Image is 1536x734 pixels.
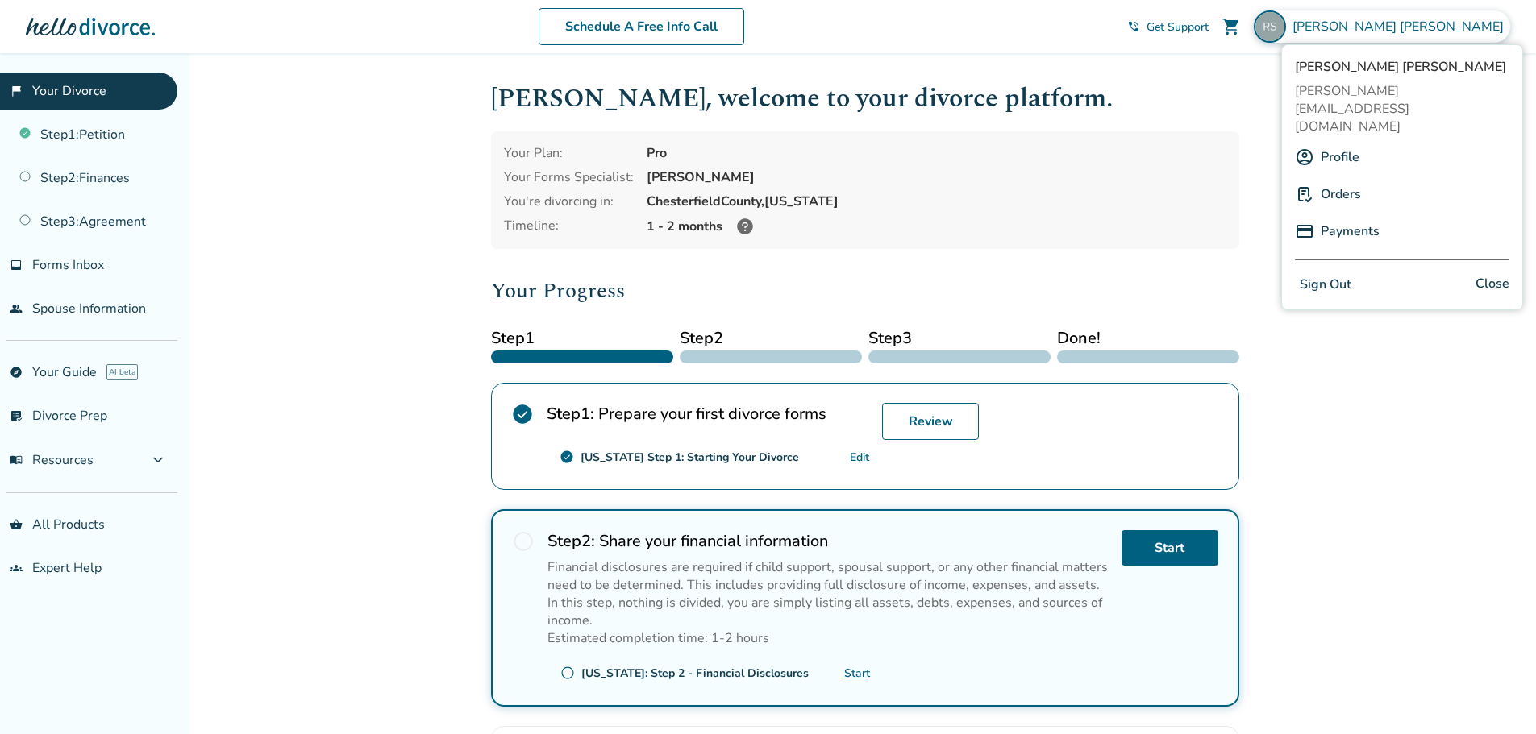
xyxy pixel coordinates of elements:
[1476,273,1509,297] span: Close
[504,168,634,186] div: Your Forms Specialist:
[1321,179,1361,209] a: Orders
[1295,147,1314,167] img: A
[1321,142,1359,172] a: Profile
[10,259,23,272] span: inbox
[1295,82,1509,135] span: [PERSON_NAME][EMAIL_ADDRESS][DOMAIN_NAME]
[1295,273,1356,297] button: Sign Out
[1295,222,1314,241] img: P
[850,450,869,465] a: Edit
[1295,58,1509,76] span: [PERSON_NAME] [PERSON_NAME]
[1254,10,1286,43] img: ruth@cues.org
[647,144,1226,162] div: Pro
[10,518,23,531] span: shopping_basket
[547,530,595,552] strong: Step 2 :
[560,450,574,464] span: check_circle
[32,256,104,274] span: Forms Inbox
[1292,18,1510,35] span: [PERSON_NAME] [PERSON_NAME]
[868,326,1051,350] span: Step 3
[148,450,168,470] span: expand_more
[10,85,23,97] span: flag_2
[511,403,534,425] span: check_circle
[647,193,1226,210] div: Chesterfield County, [US_STATE]
[547,403,869,425] h2: Prepare your first divorce forms
[1295,185,1314,204] img: P
[539,8,744,45] a: Schedule A Free Info Call
[560,666,575,680] span: radio_button_unchecked
[547,594,1109,629] p: In this step, nothing is divided, you are simply listing all assets, debts, expenses, and sources...
[512,530,535,553] span: radio_button_unchecked
[647,168,1226,186] div: [PERSON_NAME]
[10,454,23,467] span: menu_book
[547,629,1109,647] p: Estimated completion time: 1-2 hours
[491,326,673,350] span: Step 1
[1057,326,1239,350] span: Done!
[10,451,94,469] span: Resources
[844,666,870,681] a: Start
[106,364,138,380] span: AI beta
[547,403,594,425] strong: Step 1 :
[1222,17,1241,36] span: shopping_cart
[504,193,634,210] div: You're divorcing in:
[1127,20,1140,33] span: phone_in_talk
[10,302,23,315] span: people
[882,403,979,440] a: Review
[1147,19,1209,35] span: Get Support
[504,144,634,162] div: Your Plan:
[491,275,1239,307] h2: Your Progress
[1127,19,1209,35] a: phone_in_talkGet Support
[547,558,1109,594] p: Financial disclosures are required if child support, spousal support, or any other financial matt...
[10,409,23,422] span: list_alt_check
[581,450,799,465] div: [US_STATE] Step 1: Starting Your Divorce
[504,217,634,236] div: Timeline:
[491,79,1239,118] h1: [PERSON_NAME] , welcome to your divorce platform.
[581,666,809,681] div: [US_STATE]: Step 2 - Financial Disclosures
[1122,530,1218,566] a: Start
[1455,657,1536,734] iframe: Chat Widget
[10,562,23,574] span: groups
[647,217,1226,236] div: 1 - 2 months
[547,530,1109,552] h2: Share your financial information
[10,366,23,379] span: explore
[1321,216,1380,247] a: Payments
[680,326,862,350] span: Step 2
